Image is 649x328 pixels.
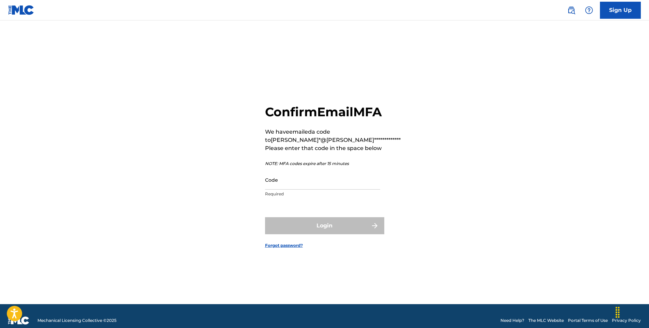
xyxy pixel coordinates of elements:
[8,5,34,15] img: MLC Logo
[265,144,401,152] p: Please enter that code in the space below
[265,161,401,167] p: NOTE: MFA codes expire after 15 minutes
[612,302,623,323] div: Drag
[8,316,29,325] img: logo
[567,6,575,14] img: search
[528,317,564,324] a: The MLC Website
[615,295,649,328] iframe: Chat Widget
[265,242,303,249] a: Forgot password?
[612,317,641,324] a: Privacy Policy
[565,3,578,17] a: Public Search
[568,317,608,324] a: Portal Terms of Use
[582,3,596,17] div: Help
[265,104,401,120] h2: Confirm Email MFA
[37,317,117,324] span: Mechanical Licensing Collective © 2025
[265,191,380,197] p: Required
[500,317,524,324] a: Need Help?
[585,6,593,14] img: help
[600,2,641,19] a: Sign Up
